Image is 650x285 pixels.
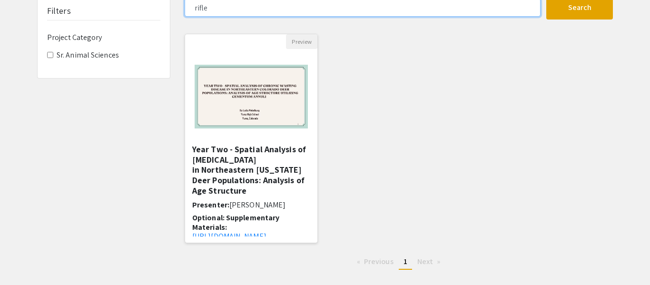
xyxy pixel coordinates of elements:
img: <p class="ql-align-center"><span style="background-color: transparent; color: rgb(68, 84, 106);">... [185,55,317,138]
h5: Filters [47,6,71,16]
ul: Pagination [185,255,613,270]
span: Optional: Supplementary Materials: [192,213,279,232]
a: [URL][DOMAIN_NAME] [192,231,266,241]
h6: Project Category [47,33,160,42]
span: [PERSON_NAME] [229,200,286,210]
label: Sr. Animal Sciences [57,49,119,61]
button: Preview [286,34,317,49]
iframe: Chat [7,242,40,278]
span: Next [417,256,433,266]
span: 1 [404,256,407,266]
span: Previous [364,256,394,266]
div: Open Presentation <p class="ql-align-center"><span style="background-color: transparent; color: r... [185,34,318,243]
h5: Year Two - Spatial Analysis of [MEDICAL_DATA] in Northeastern [US_STATE] Deer Populations: Analys... [192,144,310,196]
h6: Presenter: [192,200,310,209]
